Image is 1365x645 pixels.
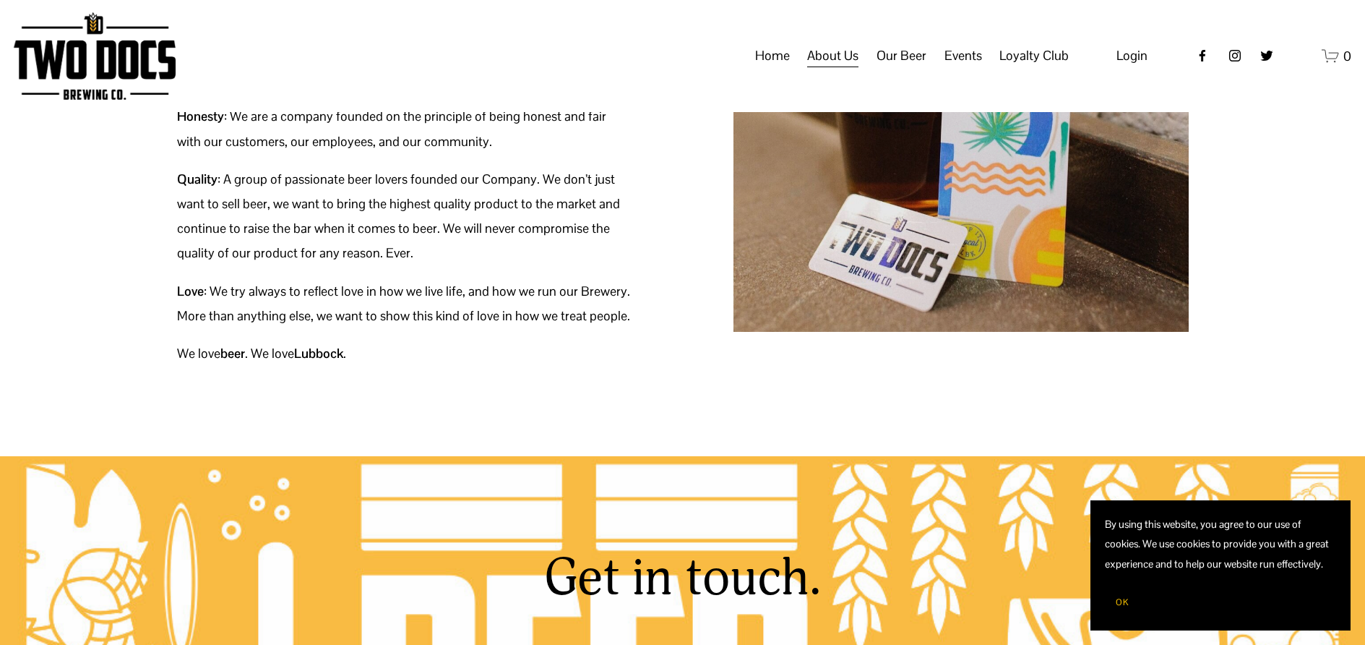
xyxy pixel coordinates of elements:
span: OK [1116,597,1129,608]
a: Login [1116,43,1147,68]
strong: beer [220,345,245,362]
strong: Honesty [177,108,224,124]
p: : We are a company founded on the principle of being honest and fair with our customers, our empl... [177,104,632,153]
p: We love . We love . [177,341,632,366]
p: : We try always to reflect love in how we live life, and how we run our Brewery. More than anythi... [177,279,632,328]
span: About Us [807,43,858,68]
a: 0 items in cart [1322,47,1351,65]
a: folder dropdown [807,43,858,70]
p: : A group of passionate beer lovers founded our Company. We don’t just want to sell beer, we want... [177,167,632,266]
a: twitter-unauth [1259,48,1274,63]
span: Our Beer [877,43,926,68]
h2: Get in touch. [430,547,936,611]
strong: Love [177,283,204,299]
a: Home [755,43,790,70]
span: Loyalty Club [999,43,1069,68]
strong: Quality [177,171,218,187]
a: instagram-unauth [1228,48,1242,63]
strong: Lubbock [294,345,343,362]
p: By using this website, you agree to our use of cookies. We use cookies to provide you with a grea... [1105,515,1336,574]
button: OK [1105,589,1140,616]
span: 0 [1343,48,1351,64]
a: folder dropdown [999,43,1069,70]
img: Two Docs Brewing Co. [14,12,176,100]
span: Events [944,43,982,68]
a: folder dropdown [877,43,926,70]
a: Facebook [1195,48,1210,63]
section: Cookie banner [1090,500,1351,631]
a: folder dropdown [944,43,982,70]
span: Login [1116,47,1147,64]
